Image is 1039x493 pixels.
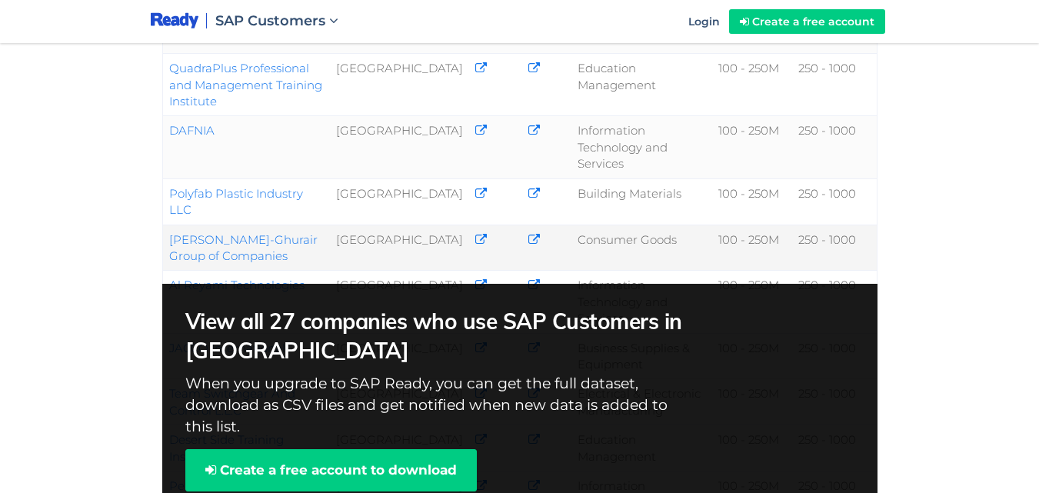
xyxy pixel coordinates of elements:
td: 100 - 250M [712,54,792,116]
td: Information Technology and Services [571,271,712,333]
h2: View all 27 companies who use SAP Customers in [GEOGRAPHIC_DATA] [185,307,734,365]
td: 250 - 1000 [792,178,877,225]
td: [GEOGRAPHIC_DATA] [330,225,469,271]
a: Create a free account to download [185,449,477,491]
span: Login [688,15,720,28]
td: 250 - 1000 [792,271,877,333]
a: Create a free account [729,9,885,34]
td: 100 - 250M [712,178,792,225]
td: 100 - 250M [712,225,792,271]
img: logo [151,12,199,31]
a: Login [679,2,729,41]
a: QuadraPlus Professional and Management Training Institute [169,61,322,108]
td: 250 - 1000 [792,116,877,178]
td: Building Materials [571,178,712,225]
td: 250 - 1000 [792,54,877,116]
a: Polyfab Plastic Industry LLC [169,186,303,217]
td: 100 - 250M [712,271,792,333]
td: 250 - 1000 [792,225,877,271]
td: 100 - 250M [712,116,792,178]
td: [GEOGRAPHIC_DATA] [330,178,469,225]
td: [GEOGRAPHIC_DATA] [330,54,469,116]
td: Education Management [571,54,712,116]
div: When you upgrade to SAP Ready, you can get the full dataset, download as CSV files and get notifi... [185,307,854,438]
a: Microexcel Technologies LLC [169,15,307,45]
td: Information Technology and Services [571,116,712,178]
td: [GEOGRAPHIC_DATA] [330,116,469,178]
a: DAFNIA [169,123,215,138]
td: [GEOGRAPHIC_DATA] [330,271,469,333]
a: Al Reyami Technologies [169,278,305,292]
td: Consumer Goods [571,225,712,271]
span: SAP Customers [215,12,325,29]
a: [PERSON_NAME]-Ghurair Group of Companies [169,232,318,263]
